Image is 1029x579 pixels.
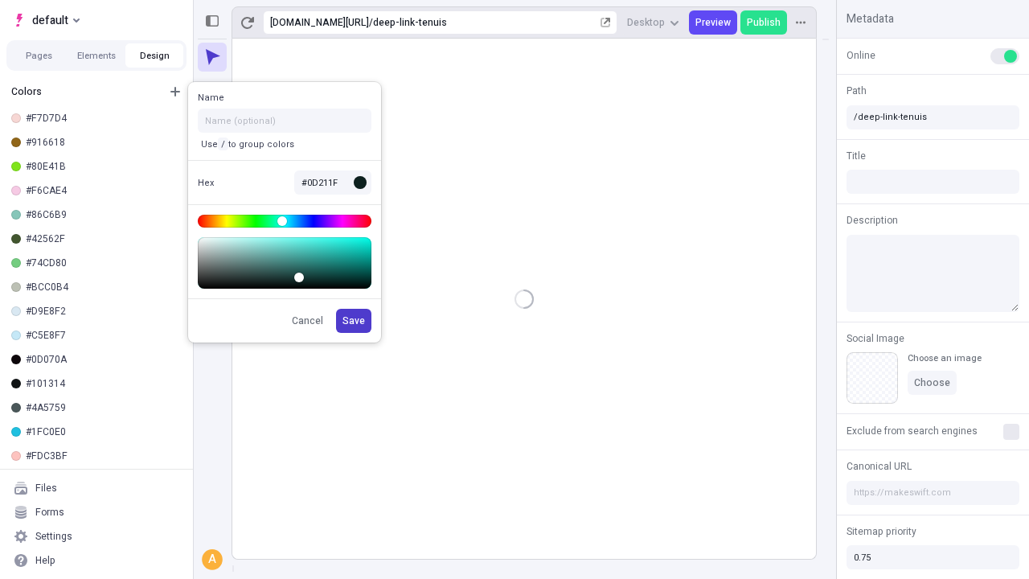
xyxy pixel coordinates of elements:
div: Files [35,482,57,495]
span: Desktop [627,16,665,29]
div: #C5E8F7 [26,329,180,342]
div: #80E41B [26,160,180,173]
span: Social Image [847,331,904,346]
button: Preview [689,10,737,35]
span: Save [342,314,365,327]
div: #74CD80 [26,257,180,269]
div: #86C6B9 [26,208,180,221]
span: Cancel [292,314,323,327]
div: Settings [35,530,72,543]
div: Help [35,554,55,567]
div: #F6CAE4 [26,184,180,197]
button: Desktop [621,10,686,35]
div: Choose an image [908,352,982,364]
button: Pages [10,43,68,68]
span: Sitemap priority [847,524,916,539]
div: #0D070A [26,353,180,366]
input: https://makeswift.com [847,481,1019,505]
button: Elements [68,43,125,68]
span: Exclude from search engines [847,424,978,438]
div: Name [198,92,249,104]
span: Choose [914,376,950,389]
span: Title [847,149,866,163]
div: A [203,551,220,568]
div: #BCC0B4 [26,281,180,294]
div: #FDC3BF [26,450,180,462]
input: Name (optional) [198,109,371,133]
div: Forms [35,506,64,519]
button: Select site [6,8,86,32]
div: #F7D7D4 [26,112,180,125]
span: default [32,10,68,30]
div: #1FC0E0 [26,425,180,438]
span: Preview [695,16,731,29]
button: Cancel [285,309,330,333]
span: Publish [747,16,781,29]
div: [URL][DOMAIN_NAME] [270,16,369,29]
div: #D9E8F2 [26,305,180,318]
div: deep-link-tenuis [373,16,597,29]
span: Description [847,213,898,228]
button: Publish [740,10,787,35]
p: Use to group colors [198,138,297,150]
div: Hex [198,177,249,189]
span: Canonical URL [847,459,912,474]
button: Save [336,309,371,333]
div: Colors [11,85,159,98]
div: / [369,16,373,29]
div: #4A5759 [26,401,180,414]
div: #42562F [26,232,180,245]
span: Path [847,84,867,98]
button: Design [125,43,183,68]
div: #916618 [26,136,180,149]
span: Online [847,48,875,63]
button: Choose [908,371,957,395]
code: / [218,138,228,150]
div: #101314 [26,377,180,390]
